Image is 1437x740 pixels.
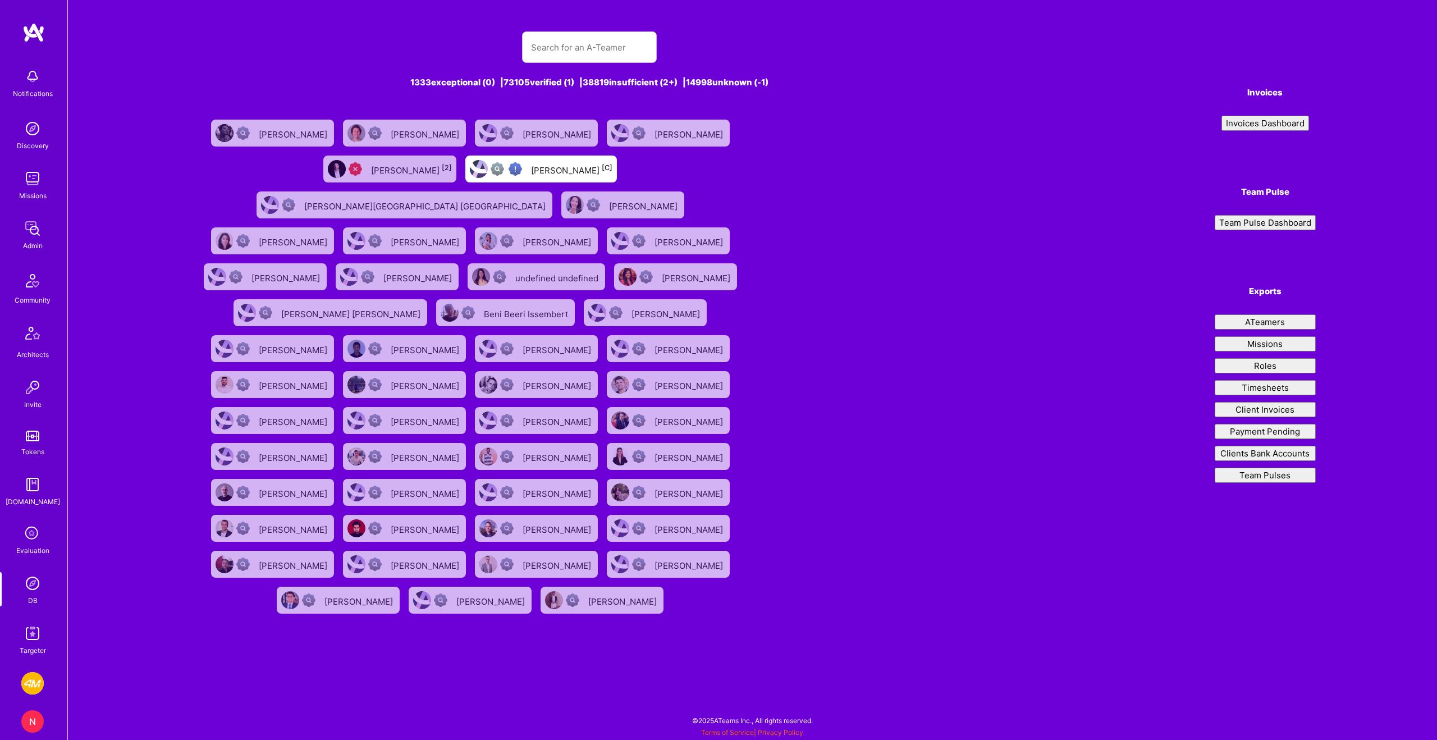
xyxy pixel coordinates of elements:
img: Not Scrubbed [632,522,646,535]
div: [PERSON_NAME] [655,234,725,248]
img: Not Scrubbed [368,414,382,427]
div: [PERSON_NAME] [531,162,612,176]
span: | [701,728,803,737]
img: User Avatar [479,340,497,358]
div: Missions [19,190,47,202]
a: User AvatarNot Scrubbedundefined undefined [463,259,610,295]
a: User AvatarNot Scrubbed[PERSON_NAME] [602,331,734,367]
a: User AvatarNot Scrubbed[PERSON_NAME] [272,582,404,618]
a: User AvatarNot Scrubbed[PERSON_NAME] [610,259,742,295]
div: [PERSON_NAME] [609,198,680,212]
div: [PERSON_NAME] [523,413,593,428]
img: User Avatar [472,268,490,286]
a: User AvatarNot ScrubbedBeni Beeri Issembert [432,295,579,331]
div: [PERSON_NAME] [259,126,329,140]
div: [PERSON_NAME] [655,126,725,140]
div: [PERSON_NAME] [655,449,725,464]
h4: Exports [1215,286,1316,296]
div: [PERSON_NAME] [391,126,461,140]
a: User AvatarNot Scrubbed[PERSON_NAME] [338,223,470,259]
img: Invite [21,376,44,399]
div: [PERSON_NAME] [391,557,461,572]
div: [PERSON_NAME] [523,341,593,356]
div: [PERSON_NAME] [383,269,454,284]
a: User AvatarNot Scrubbed[PERSON_NAME] [470,223,602,259]
img: User Avatar [611,124,629,142]
a: User AvatarNot Scrubbed[PERSON_NAME] [207,115,338,151]
img: Not Scrubbed [236,378,250,391]
img: User Avatar [566,196,584,214]
img: Not Scrubbed [236,486,250,499]
a: User AvatarNot Scrubbed[PERSON_NAME] [331,259,463,295]
a: User AvatarNot Scrubbed[PERSON_NAME] [470,403,602,438]
img: Not Scrubbed [500,450,514,463]
img: User Avatar [611,555,629,573]
a: User AvatarNot Scrubbed[PERSON_NAME] [602,546,734,582]
img: Not Scrubbed [236,342,250,355]
img: logo [22,22,45,43]
div: [PERSON_NAME] [655,377,725,392]
a: User AvatarNot Scrubbed[PERSON_NAME] [470,331,602,367]
a: User AvatarNot Scrubbed[PERSON_NAME] [470,367,602,403]
img: User Avatar [281,591,299,609]
img: User Avatar [611,447,629,465]
div: [PERSON_NAME] [PERSON_NAME] [281,305,423,320]
img: User Avatar [479,483,497,501]
a: User AvatarNot Scrubbed[PERSON_NAME] [PERSON_NAME] [229,295,432,331]
div: [PERSON_NAME] [456,593,527,607]
img: Not Scrubbed [609,306,623,319]
div: [PERSON_NAME] [523,521,593,536]
img: User Avatar [588,304,606,322]
img: Admin Search [21,572,44,595]
img: User Avatar [261,196,279,214]
img: User Avatar [328,160,346,178]
img: Not Scrubbed [493,270,506,284]
img: Not Scrubbed [302,593,315,607]
img: Not Scrubbed [282,198,295,212]
div: [PERSON_NAME] [259,413,329,428]
a: User AvatarNot Scrubbed[PERSON_NAME] [338,546,470,582]
img: User Avatar [611,376,629,394]
h4: Invoices [1215,88,1316,98]
a: Invoices Dashboard [1215,116,1316,131]
a: User AvatarNot Scrubbed[PERSON_NAME] [338,474,470,510]
button: Roles [1215,358,1316,373]
img: guide book [21,473,44,496]
img: Not fully vetted [491,162,504,176]
div: Targeter [20,645,46,656]
img: Not Scrubbed [500,342,514,355]
img: Not Scrubbed [236,558,250,571]
img: Not Scrubbed [368,378,382,391]
a: User AvatarNot Scrubbed[PERSON_NAME] [579,295,711,331]
div: [PERSON_NAME] [655,413,725,428]
img: User Avatar [611,340,629,358]
div: DB [28,595,38,606]
a: User AvatarNot Scrubbed[PERSON_NAME] [470,474,602,510]
img: User Avatar [479,447,497,465]
div: [PERSON_NAME] [662,269,733,284]
img: Not Scrubbed [434,593,447,607]
div: [PERSON_NAME] [655,485,725,500]
img: Not Scrubbed [632,234,646,248]
div: [PERSON_NAME] [259,341,329,356]
div: Notifications [13,88,53,99]
sup: [C] [602,163,612,172]
img: User Avatar [216,412,234,430]
img: Unqualified [349,162,362,176]
img: Community [19,267,46,294]
img: User Avatar [611,412,629,430]
a: User AvatarNot Scrubbed[PERSON_NAME] [207,510,338,546]
img: User Avatar [441,304,459,322]
div: [PERSON_NAME] [259,557,329,572]
div: [PERSON_NAME] [523,126,593,140]
img: User Avatar [216,519,234,537]
img: Not Scrubbed [236,126,250,140]
div: Tokens [21,446,44,458]
a: User AvatarNot Scrubbed[PERSON_NAME] [199,259,331,295]
a: User AvatarNot Scrubbed[PERSON_NAME] [602,510,734,546]
img: User Avatar [611,232,629,250]
img: Not Scrubbed [236,450,250,463]
a: User AvatarNot Scrubbed[PERSON_NAME] [207,474,338,510]
a: User AvatarNot Scrubbed[PERSON_NAME] [470,438,602,474]
div: © 2025 ATeams Inc., All rights reserved. [67,706,1437,734]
